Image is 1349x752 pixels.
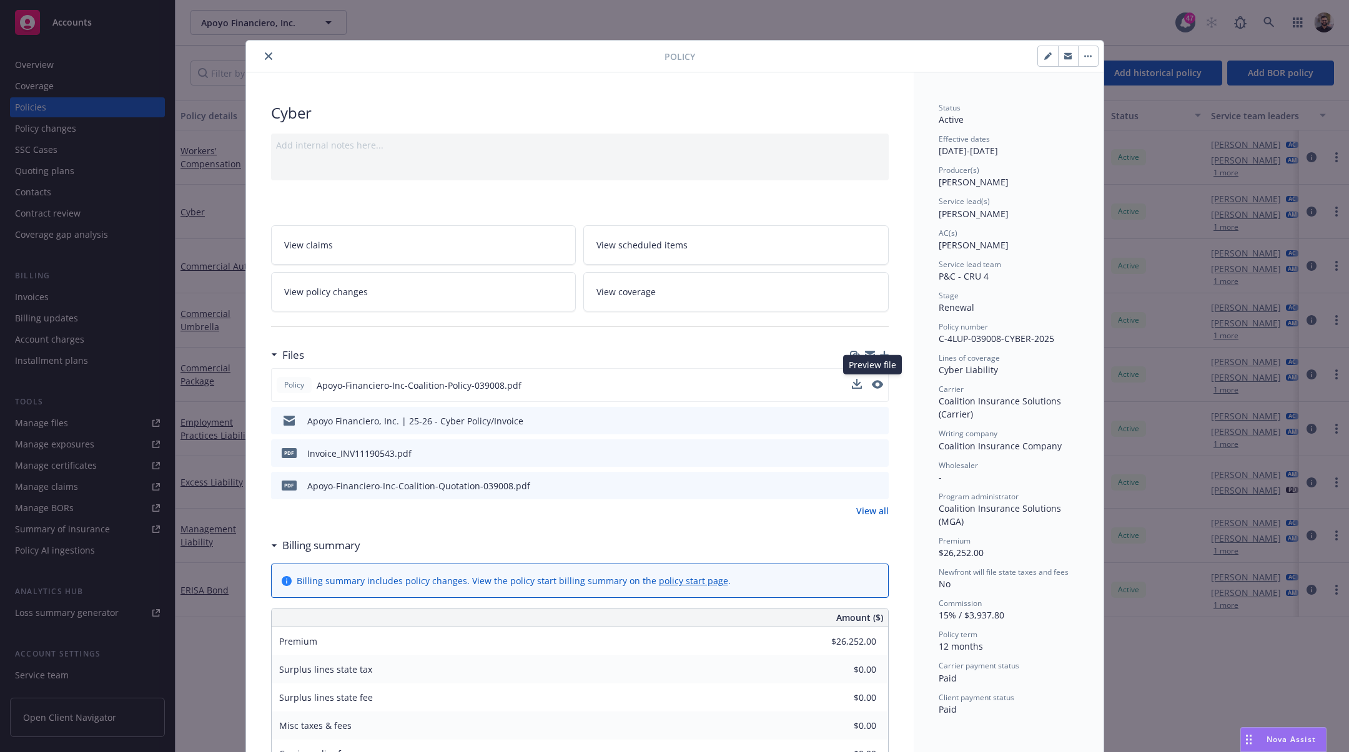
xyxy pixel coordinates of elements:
span: No [939,578,951,590]
span: Service lead team [939,259,1001,270]
span: C-4LUP-039008-CYBER-2025 [939,333,1054,344]
span: [PERSON_NAME] [939,208,1009,220]
button: preview file [872,479,884,492]
span: Policy [665,50,695,63]
span: Coalition Insurance Solutions (MGA) [939,502,1064,527]
div: Apoyo Financiero, Inc. | 25-26 - Cyber Policy/Invoice [307,414,523,427]
span: Amount ($) [836,611,883,624]
span: Paid [939,703,957,715]
span: Service lead(s) [939,196,990,207]
span: Surplus lines state fee [279,691,373,703]
span: Newfront will file state taxes and fees [939,567,1069,577]
button: preview file [872,379,883,392]
span: Commission [939,598,982,608]
span: Carrier [939,384,964,394]
span: - [939,471,942,483]
span: AC(s) [939,228,957,238]
span: Cyber Liability [939,364,998,376]
a: policy start page [659,575,728,587]
span: Nova Assist [1267,734,1316,745]
button: download file [852,414,862,427]
span: Apoyo-Financiero-Inc-Coalition-Policy-039008.pdf [317,379,521,392]
span: $26,252.00 [939,547,984,559]
h3: Billing summary [282,537,360,554]
span: View coverage [596,285,656,298]
span: Policy number [939,321,988,332]
a: View scheduled items [583,225,889,265]
span: Writing company [939,428,997,439]
button: close [261,49,276,64]
button: preview file [872,380,883,389]
span: View policy changes [284,285,368,298]
span: View claims [284,238,333,251]
span: Misc taxes & fees [279,720,352,731]
a: View coverage [583,272,889,311]
h3: Files [282,347,304,363]
span: Wholesaler [939,460,978,471]
div: Invoice_INV11190543.pdf [307,447,412,460]
div: Drag to move [1241,728,1257,751]
span: Coalition Insurance Company [939,440,1062,452]
span: Program administrator [939,491,1019,502]
button: download file [852,379,862,389]
a: View claims [271,225,576,265]
div: Preview file [843,355,902,374]
span: 12 months [939,640,983,652]
div: Apoyo-Financiero-Inc-Coalition-Quotation-039008.pdf [307,479,530,492]
span: Premium [279,635,317,647]
button: download file [852,479,862,492]
input: 0.00 [803,660,884,679]
span: 15% / $3,937.80 [939,609,1004,621]
button: preview file [872,447,884,460]
span: Producer(s) [939,165,979,175]
div: Billing summary [271,537,360,554]
span: Stage [939,290,959,301]
span: Coalition Insurance Solutions (Carrier) [939,395,1064,420]
button: download file [852,447,862,460]
span: Policy term [939,629,977,640]
input: 0.00 [803,632,884,651]
div: Cyber [271,102,889,124]
span: Paid [939,672,957,684]
div: [DATE] - [DATE] [939,134,1079,157]
span: Effective dates [939,134,990,144]
div: Files [271,347,304,363]
span: [PERSON_NAME] [939,239,1009,251]
div: Add internal notes here... [276,139,884,152]
input: 0.00 [803,688,884,707]
span: [PERSON_NAME] [939,176,1009,188]
span: Lines of coverage [939,353,1000,363]
span: pdf [282,481,297,490]
a: View policy changes [271,272,576,311]
span: Carrier payment status [939,660,1019,671]
button: Nova Assist [1240,727,1327,752]
button: download file [852,379,862,392]
span: P&C - CRU 4 [939,270,989,282]
span: pdf [282,448,297,457]
span: Policy [282,379,307,391]
span: Status [939,102,961,113]
input: 0.00 [803,716,884,735]
span: View scheduled items [596,238,688,251]
span: Surplus lines state tax [279,663,372,675]
span: Renewal [939,301,974,313]
a: View all [856,504,889,517]
div: Billing summary includes policy changes. View the policy start billing summary on the . [297,574,731,587]
span: Active [939,114,964,125]
button: preview file [872,414,884,427]
span: Client payment status [939,692,1014,703]
span: Premium [939,535,971,546]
